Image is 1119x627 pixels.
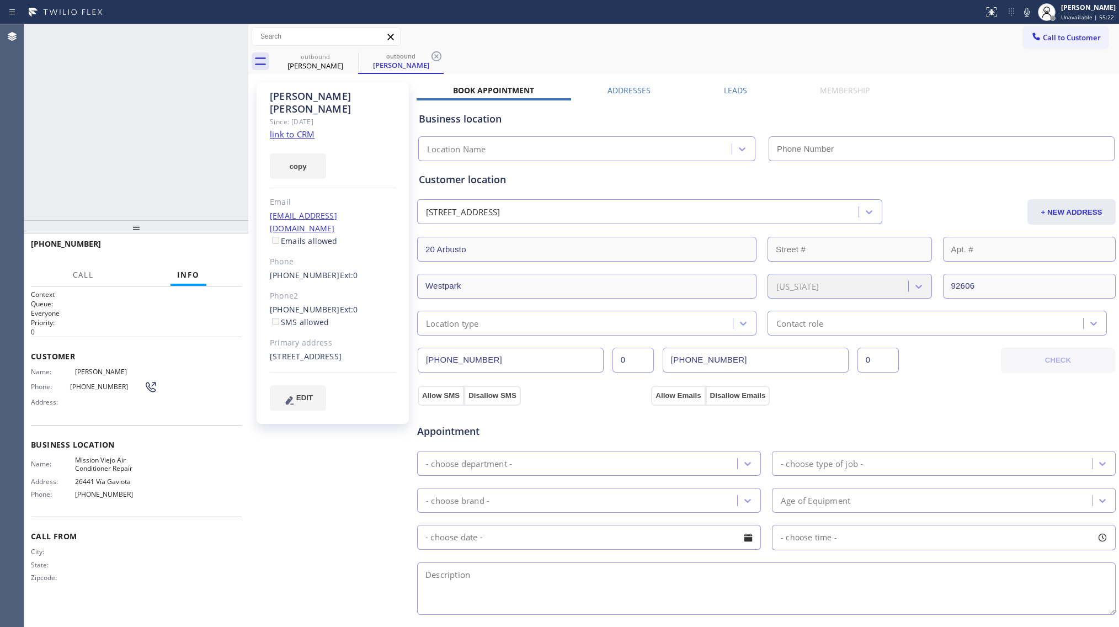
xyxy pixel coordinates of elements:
button: Allow SMS [418,386,464,406]
label: Book Appointment [453,85,534,95]
span: Name: [31,368,75,376]
h1: Context [31,290,242,299]
button: EDIT [270,385,326,411]
input: Phone Number [418,348,604,373]
label: Addresses [608,85,651,95]
div: Phone2 [270,290,396,302]
a: [PHONE_NUMBER] [270,304,340,315]
input: - choose date - [417,525,761,550]
span: Ext: 0 [340,304,358,315]
div: [PERSON_NAME] [1061,3,1116,12]
span: Address: [31,477,75,486]
input: Phone Number 2 [663,348,849,373]
div: - choose type of job - [781,457,863,470]
div: Phone [270,256,396,268]
input: Emails allowed [272,237,279,244]
span: Phone: [31,382,70,391]
div: [PERSON_NAME] [PERSON_NAME] [270,90,396,115]
input: Ext. 2 [857,348,899,373]
p: Everyone [31,309,242,318]
div: [STREET_ADDRESS] [426,206,500,219]
div: Primary address [270,337,396,349]
h2: Queue: [31,299,242,309]
input: Street # [768,237,932,262]
h2: Priority: [31,318,242,327]
button: Disallow SMS [464,386,521,406]
span: City: [31,548,75,556]
div: - choose department - [426,457,512,470]
input: ZIP [943,274,1116,299]
span: Call [73,270,94,280]
span: Appointment [417,424,648,439]
div: - choose brand - [426,494,489,507]
button: copy [270,153,326,179]
a: link to CRM [270,129,315,140]
div: [STREET_ADDRESS] [270,350,396,363]
span: [PERSON_NAME] [75,368,157,376]
button: Mute [1019,4,1035,20]
input: Phone Number [769,136,1115,161]
span: Customer [31,351,242,362]
span: Ext: 0 [340,270,358,280]
span: Address: [31,398,75,406]
button: Allow Emails [651,386,705,406]
span: Business location [31,439,242,450]
span: 26441 Vía Gaviota [75,477,157,486]
input: City [417,274,756,299]
div: Email [270,196,396,209]
input: Ext. [612,348,654,373]
button: Call to Customer [1024,27,1108,48]
span: [PHONE_NUMBER] [70,382,144,391]
div: Location type [426,317,479,330]
span: [PHONE_NUMBER] [31,238,101,249]
div: Since: [DATE] [270,115,396,128]
span: Phone: [31,490,75,498]
div: [PERSON_NAME] [274,61,357,71]
input: Search [252,28,400,45]
div: Customer location [419,172,1114,187]
p: 0 [31,327,242,337]
button: Call [66,264,100,286]
button: Info [170,264,206,286]
span: Info [177,270,200,280]
input: Address [417,237,756,262]
span: State: [31,561,75,569]
label: Membership [820,85,870,95]
label: Leads [724,85,747,95]
button: Disallow Emails [706,386,770,406]
a: [EMAIL_ADDRESS][DOMAIN_NAME] [270,210,337,233]
span: [PHONE_NUMBER] [75,490,157,498]
div: Mary Beld [359,49,443,73]
div: Business location [419,111,1114,126]
div: Contact role [776,317,823,330]
span: Zipcode: [31,573,75,582]
input: SMS allowed [272,318,279,325]
span: EDIT [296,394,313,402]
div: Age of Equipment [781,494,850,507]
div: Location Name [427,143,486,156]
div: outbound [274,52,357,61]
span: - choose time - [781,532,837,543]
button: CHECK [1001,348,1115,373]
span: Name: [31,460,75,468]
div: outbound [359,52,443,60]
span: Unavailable | 55:22 [1061,13,1114,21]
button: + NEW ADDRESS [1027,199,1116,225]
span: Call From [31,531,242,541]
div: [PERSON_NAME] [359,60,443,70]
span: Mission Viejo Air Conditioner Repair [75,456,157,473]
span: Call to Customer [1043,33,1101,42]
input: Apt. # [943,237,1116,262]
label: SMS allowed [270,317,329,327]
label: Emails allowed [270,236,338,246]
div: Mary Beld [274,49,357,74]
a: [PHONE_NUMBER] [270,270,340,280]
